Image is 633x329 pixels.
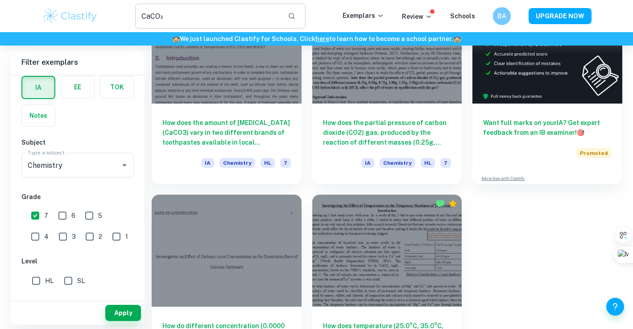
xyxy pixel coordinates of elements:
span: Promoted [576,148,612,158]
span: Chemistry [219,158,255,168]
button: Open [118,159,131,171]
a: here [315,35,329,42]
span: 7 [44,211,48,221]
a: Advertise with Clastify [481,175,525,182]
span: IA [201,158,214,168]
span: 7 [280,158,291,168]
div: Premium [448,199,457,208]
h6: Grade [21,192,134,202]
a: Schools [450,12,475,20]
span: 3 [72,232,76,242]
h6: How does the partial pressure of carbon dioxide (CO2) gas, produced by the reaction of different ... [323,118,451,147]
button: Apply [105,305,141,321]
p: Review [402,12,432,21]
span: 🏫 [453,35,461,42]
span: 7 [440,158,451,168]
span: 2 [99,232,102,242]
h6: How does the amount of [MEDICAL_DATA] (CaCO3) vary in two different brands of toothpastes availab... [162,118,291,147]
h6: Want full marks on your IA ? Get expert feedback from an IB examiner! [483,118,612,137]
span: HL [421,158,435,168]
h6: Filter exemplars [11,50,145,75]
h6: Level [21,256,134,266]
button: Help and Feedback [606,298,624,316]
span: 4 [44,232,49,242]
button: UPGRADE NOW [529,8,592,24]
span: 5 [98,211,102,221]
button: BA [493,7,511,25]
button: IA [22,77,54,98]
span: 🎯 [577,129,584,136]
span: HL [261,158,275,168]
button: EE [61,76,94,98]
img: Marked [436,199,445,208]
button: TOK [100,76,133,98]
button: Notes [22,105,55,126]
h6: We just launched Clastify for Schools. Click to learn how to become a school partner. [2,34,631,44]
p: Exemplars [343,11,384,21]
label: Type a subject [28,149,65,156]
span: SL [77,276,85,286]
span: 1 [125,232,128,242]
span: Chemistry [380,158,415,168]
h6: BA [496,11,507,21]
h6: Subject [21,137,134,147]
input: Search for any exemplars... [135,4,281,29]
span: HL [45,276,54,286]
img: Clastify logo [42,7,99,25]
span: 🏫 [172,35,180,42]
span: 6 [71,211,75,221]
span: IA [361,158,374,168]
